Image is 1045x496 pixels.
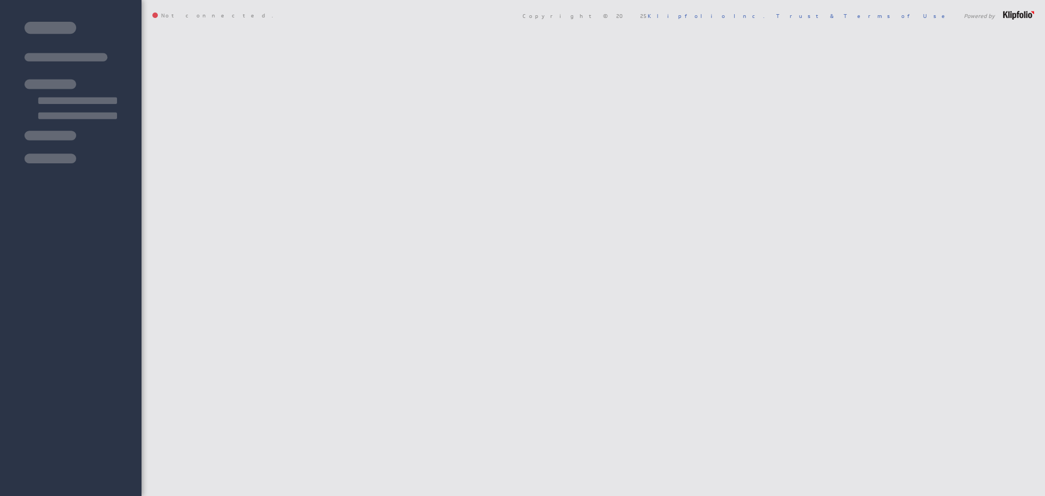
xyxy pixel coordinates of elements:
[776,12,952,20] a: Trust & Terms of Use
[964,13,995,19] span: Powered by
[1003,11,1034,20] img: logo-footer.png
[24,22,117,163] img: skeleton-sidenav.svg
[522,13,765,19] span: Copyright © 2025
[152,13,273,19] span: Not connected.
[648,12,765,20] a: Klipfolio Inc.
